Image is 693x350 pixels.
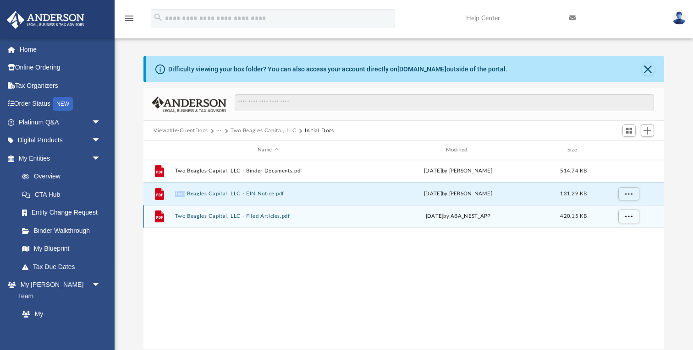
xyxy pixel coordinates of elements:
[92,149,110,168] span: arrow_drop_down
[365,190,551,198] div: [DATE] by [PERSON_NAME]
[13,258,115,276] a: Tax Due Dates
[560,191,587,196] span: 131.29 KB
[6,113,115,131] a: Platinum Q&Aarrow_drop_down
[53,97,73,111] div: NEW
[124,13,135,24] i: menu
[365,146,551,154] div: Modified
[175,146,361,154] div: Name
[13,240,110,258] a: My Blueprint
[618,187,639,201] button: More options
[642,63,654,75] button: Close
[92,113,110,132] span: arrow_drop_down
[13,167,115,186] a: Overview
[175,168,361,174] button: Two Beagles Capital, LLC - Binder Documents.pdf
[641,124,654,137] button: Add
[305,127,334,135] button: Initial Docs
[596,146,660,154] div: id
[397,65,446,73] a: [DOMAIN_NAME]
[13,221,115,240] a: Binder Walkthrough
[365,167,551,175] div: [DATE] by [PERSON_NAME]
[560,214,587,219] span: 420.15 KB
[6,131,115,150] a: Digital Productsarrow_drop_down
[6,276,110,305] a: My [PERSON_NAME] Teamarrow_drop_down
[560,168,587,173] span: 514.74 KB
[6,59,115,77] a: Online Ordering
[13,305,105,346] a: My [PERSON_NAME] Team
[231,127,297,135] button: Two Beagles Capital, LLC
[154,127,208,135] button: Viewable-ClientDocs
[13,204,115,222] a: Entity Change Request
[555,146,592,154] div: Size
[168,65,507,74] div: Difficulty viewing your box folder? You can also access your account directly on outside of the p...
[175,213,361,219] button: Two Beagles Capital, LLC - Filed Articles.pdf
[4,11,87,29] img: Anderson Advisors Platinum Portal
[13,185,115,204] a: CTA Hub
[175,191,361,197] button: Two Beagles Capital, LLC - EIN Notice.pdf
[6,40,115,59] a: Home
[672,11,686,25] img: User Pic
[365,212,551,221] div: [DATE] by ABA_NEST_APP
[153,12,163,22] i: search
[6,149,115,167] a: My Entitiesarrow_drop_down
[92,131,110,150] span: arrow_drop_down
[92,276,110,295] span: arrow_drop_down
[618,210,639,223] button: More options
[143,159,664,349] div: grid
[6,76,115,95] a: Tax Organizers
[148,146,170,154] div: id
[216,127,222,135] button: ···
[622,124,636,137] button: Switch to Grid View
[6,95,115,113] a: Order StatusNEW
[124,17,135,24] a: menu
[235,94,654,112] input: Search files and folders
